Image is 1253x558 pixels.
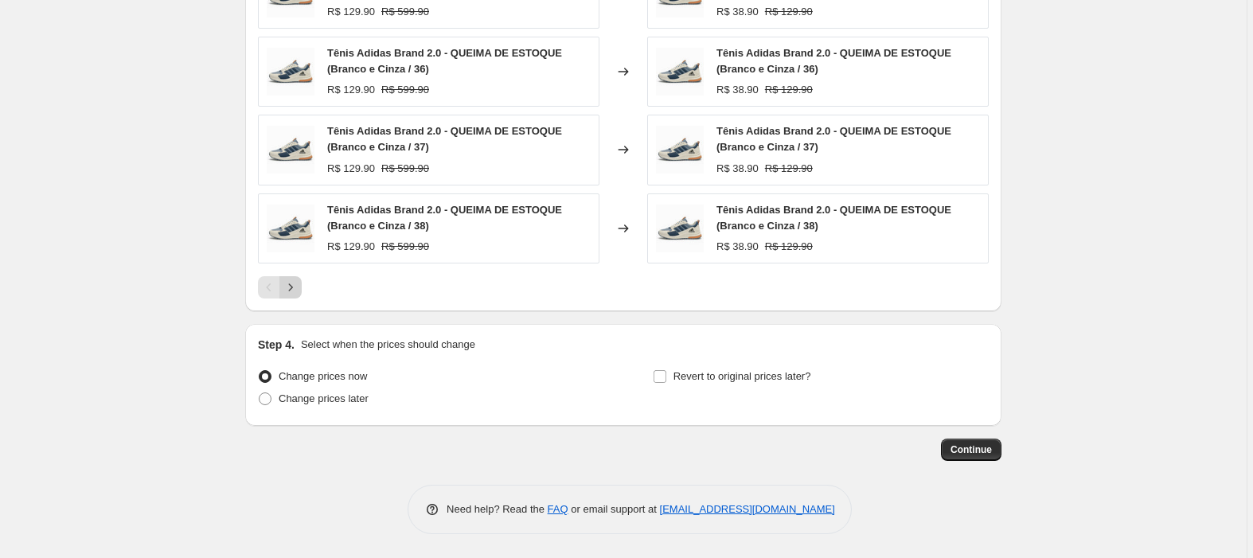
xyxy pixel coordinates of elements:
[716,47,951,75] span: Tênis Adidas Brand 2.0 - QUEIMA DE ESTOQUE (Branco e Cinza / 36)
[327,47,562,75] span: Tênis Adidas Brand 2.0 - QUEIMA DE ESTOQUE (Branco e Cinza / 36)
[327,161,375,177] div: R$ 129.90
[765,4,813,20] strike: R$ 129.90
[656,205,704,252] img: 3_700x_8cc6e3b3-3dbd-48d2-ab55-a313c020dac2_80x.webp
[656,126,704,174] img: 3_700x_8cc6e3b3-3dbd-48d2-ab55-a313c020dac2_80x.webp
[327,125,562,153] span: Tênis Adidas Brand 2.0 - QUEIMA DE ESTOQUE (Branco e Cinza / 37)
[267,205,314,252] img: 3_700x_8cc6e3b3-3dbd-48d2-ab55-a313c020dac2_80x.webp
[765,239,813,255] strike: R$ 129.90
[941,439,1001,461] button: Continue
[716,161,759,177] div: R$ 38.90
[447,503,548,515] span: Need help? Read the
[716,204,951,232] span: Tênis Adidas Brand 2.0 - QUEIMA DE ESTOQUE (Branco e Cinza / 38)
[301,337,475,353] p: Select when the prices should change
[381,239,429,255] strike: R$ 599.90
[765,161,813,177] strike: R$ 129.90
[381,82,429,98] strike: R$ 599.90
[765,82,813,98] strike: R$ 129.90
[716,239,759,255] div: R$ 38.90
[279,370,367,382] span: Change prices now
[258,276,302,299] nav: Pagination
[279,392,369,404] span: Change prices later
[716,125,951,153] span: Tênis Adidas Brand 2.0 - QUEIMA DE ESTOQUE (Branco e Cinza / 37)
[716,4,759,20] div: R$ 38.90
[327,4,375,20] div: R$ 129.90
[381,161,429,177] strike: R$ 599.90
[279,276,302,299] button: Next
[267,48,314,96] img: 3_700x_8cc6e3b3-3dbd-48d2-ab55-a313c020dac2_80x.webp
[327,239,375,255] div: R$ 129.90
[381,4,429,20] strike: R$ 599.90
[568,503,660,515] span: or email support at
[656,48,704,96] img: 3_700x_8cc6e3b3-3dbd-48d2-ab55-a313c020dac2_80x.webp
[327,82,375,98] div: R$ 129.90
[673,370,811,382] span: Revert to original prices later?
[716,82,759,98] div: R$ 38.90
[327,204,562,232] span: Tênis Adidas Brand 2.0 - QUEIMA DE ESTOQUE (Branco e Cinza / 38)
[660,503,835,515] a: [EMAIL_ADDRESS][DOMAIN_NAME]
[950,443,992,456] span: Continue
[267,126,314,174] img: 3_700x_8cc6e3b3-3dbd-48d2-ab55-a313c020dac2_80x.webp
[548,503,568,515] a: FAQ
[258,337,295,353] h2: Step 4.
